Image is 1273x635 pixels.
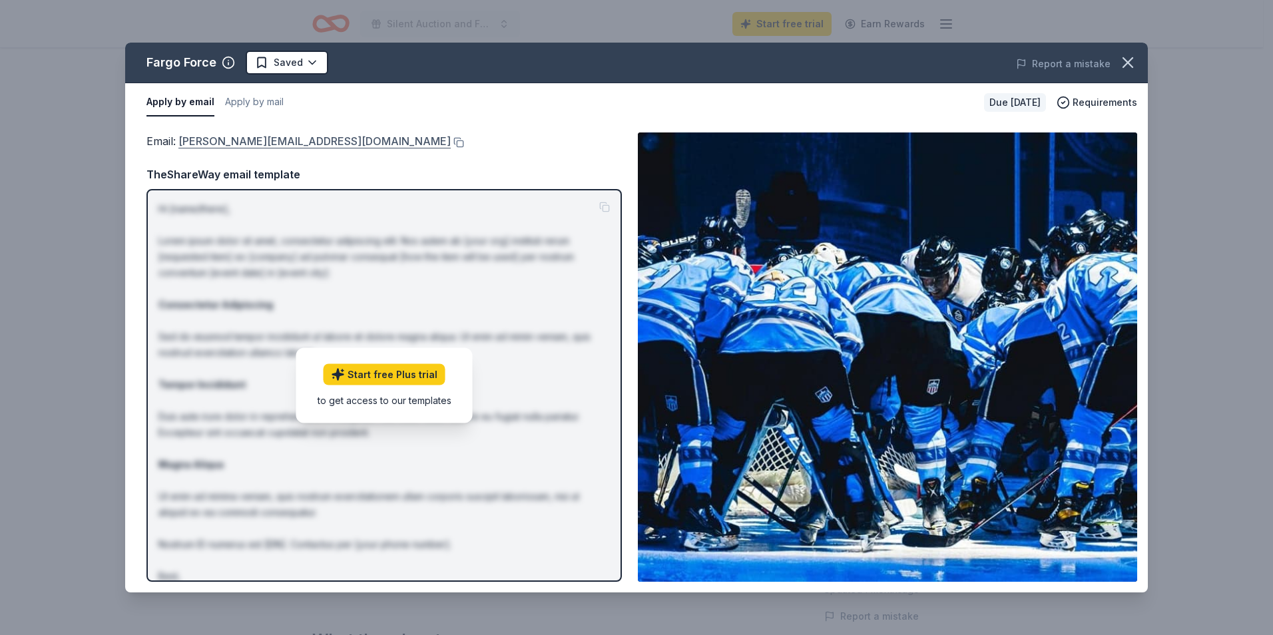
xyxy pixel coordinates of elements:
strong: Consectetur Adipiscing [158,299,273,310]
button: Apply by mail [225,89,284,116]
button: Report a mistake [1016,56,1111,72]
button: Apply by email [146,89,214,116]
span: Saved [274,55,303,71]
div: to get access to our templates [318,393,451,407]
button: Saved [246,51,328,75]
div: TheShareWay email template [146,166,622,183]
span: Requirements [1073,95,1137,110]
span: Email : [146,134,451,148]
strong: Magna Aliqua [158,459,224,470]
img: Image for Fargo Force [638,132,1137,582]
button: Requirements [1057,95,1137,110]
div: Fargo Force [146,52,216,73]
a: Start free Plus trial [324,363,445,385]
div: Due [DATE] [984,93,1046,112]
strong: Tempor Incididunt [158,379,246,390]
a: [PERSON_NAME][EMAIL_ADDRESS][DOMAIN_NAME] [178,132,451,150]
p: Hi [name/there], Lorem ipsum dolor sit amet, consectetur adipiscing elit. Nos autem ab [your org]... [158,201,610,600]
